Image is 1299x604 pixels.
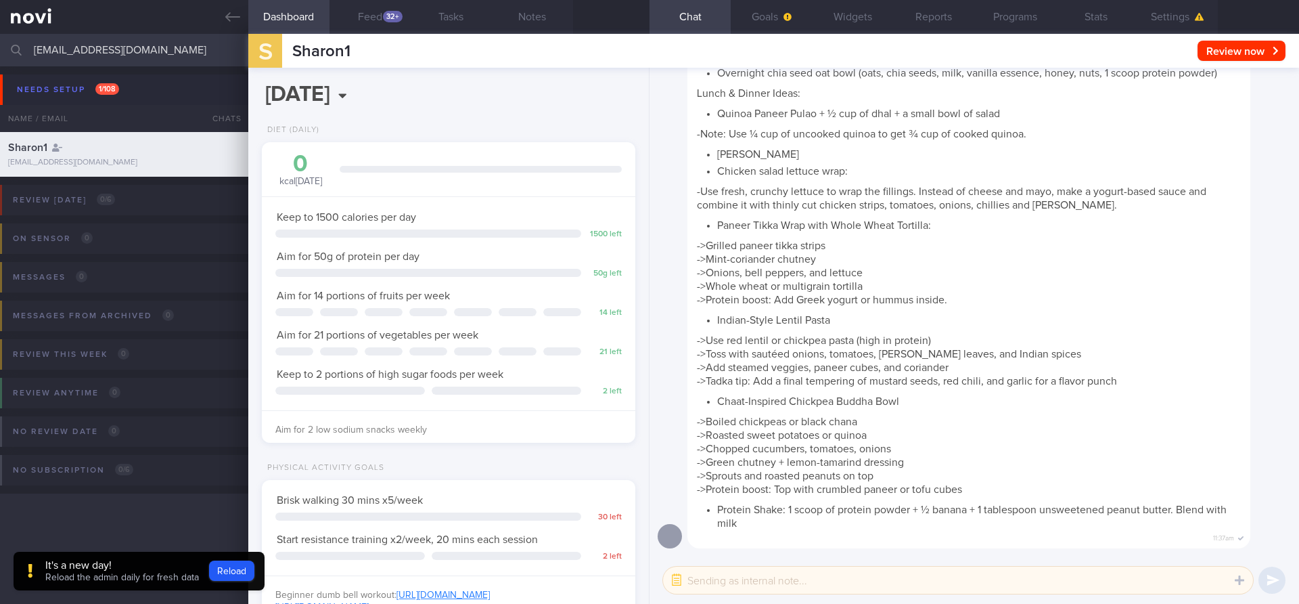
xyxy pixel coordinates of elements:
[109,387,120,398] span: 0
[275,152,326,176] div: 0
[277,251,419,262] span: Aim for 50g of protein per day
[277,369,503,380] span: Keep to 2 portions of high sugar foods per week
[588,513,622,523] div: 30 left
[76,271,87,282] span: 0
[277,212,416,223] span: Keep to 1500 calories per day
[275,152,326,188] div: kcal [DATE]
[9,191,118,209] div: Review [DATE]
[81,232,93,244] span: 0
[262,125,319,135] div: Diet (Daily)
[9,230,96,248] div: On sensor
[697,186,1206,211] span: -Use fresh, crunchy lettuce to wrap the fillings. Instead of cheese and mayo, make a yogurt-based...
[8,158,240,168] div: [EMAIL_ADDRESS][DOMAIN_NAME]
[588,347,622,358] div: 21 left
[697,240,825,251] span: ->Grilled paneer tikka strips
[383,11,403,22] div: 32+
[697,335,931,346] span: ->Use red lentil or chickpea pasta (high in protein)
[9,307,177,325] div: Messages from Archived
[697,349,1081,360] span: ->Toss with sautéed onions, tomatoes, [PERSON_NAME] leaves, and Indian spices
[45,559,199,572] div: It's a new day!
[697,267,863,278] span: ->Onions, bell peppers, and lettuce
[697,295,947,305] span: ->Protein boost: Add Greek yogurt or hummus inside.
[292,43,350,60] span: Sharon1
[162,309,174,321] span: 0
[1213,530,1234,543] span: 11:37am
[1198,41,1285,61] button: Review now
[275,425,427,435] span: Aim for 2 low sodium snacks weekly
[588,230,622,240] div: 1500 left
[277,330,478,341] span: Aim for 21 portions of vegetables per week
[717,63,1241,80] li: Overnight chia seed oat bowl (oats, chia seeds, milk, vanilla essence, honey, nuts, 1 scoop prote...
[115,464,133,475] span: 0 / 6
[9,384,124,402] div: Review anytime
[588,269,622,279] div: 50 g left
[277,534,538,545] span: Start resistance training x2/week, 20 mins each session
[97,194,115,205] span: 0 / 6
[697,281,863,292] span: ->Whole wheat or multigrain tortilla
[717,104,1241,121] li: Quinoa Paneer Pulao + ½ cup of dhal + a small bowl of salad
[717,215,1241,232] li: Paneer Tikka Wrap with Whole Wheat Tortilla:
[697,88,800,99] span: Lunch & Dinner Ideas:
[588,308,622,318] div: 14 left
[697,362,949,373] span: ->Add steamed veggies, paneer cubes, and coriander
[14,81,122,99] div: Needs setup
[697,129,1026,139] span: -Note: Use ¼ cup of uncooked quinoa to get ¾ cup of cooked quinoa.
[697,376,1117,387] span: ->Tadka tip: Add a final tempering of mustard seeds, red chili, and garlic for a flavor punch
[275,590,490,600] span: Beginner dumb bell workout:
[8,142,47,153] span: Sharon1
[209,561,254,581] button: Reload
[9,345,133,364] div: Review this week
[717,144,1241,161] li: [PERSON_NAME]
[717,161,1241,178] li: Chicken salad lettuce wrap:
[45,573,199,582] span: Reload the admin daily for fresh data
[9,461,137,479] div: No subscription
[588,552,622,562] div: 2 left
[697,430,867,441] span: ->Roasted sweet potatoes or quinoa
[9,423,123,441] div: No review date
[277,495,423,506] span: Brisk walking 30 mins x5/week
[697,457,904,468] span: ->Green chutney + lemon-tamarind dressing
[717,500,1241,530] li: Protein Shake: 1 scoop of protein powder + ½ banana + 1 tablespoon unsweetened peanut butter. Ble...
[108,425,120,437] span: 0
[277,290,450,301] span: Aim for 14 portions of fruits per week
[717,310,1241,327] li: Indian-Style Lentil Pasta
[194,105,248,132] div: Chats
[697,471,873,481] span: ->Sprouts and roasted peanuts on top
[697,484,962,495] span: ->Protein boost: Top with crumbled paneer or tofu cubes
[697,444,891,454] span: ->Chopped cucumbers, tomatoes, onions
[240,26,290,78] div: S
[697,416,857,427] span: ->Boiled chickpeas or black chana
[588,387,622,397] div: 2 left
[697,254,816,265] span: ->Mint-coriander chutney
[262,463,384,473] div: Physical Activity Goals
[95,83,119,95] span: 1 / 108
[396,590,490,600] a: [URL][DOMAIN_NAME]
[9,268,91,286] div: Messages
[118,348,129,360] span: 0
[717,391,1241,408] li: Chaat-Inspired Chickpea Buddha Bowl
